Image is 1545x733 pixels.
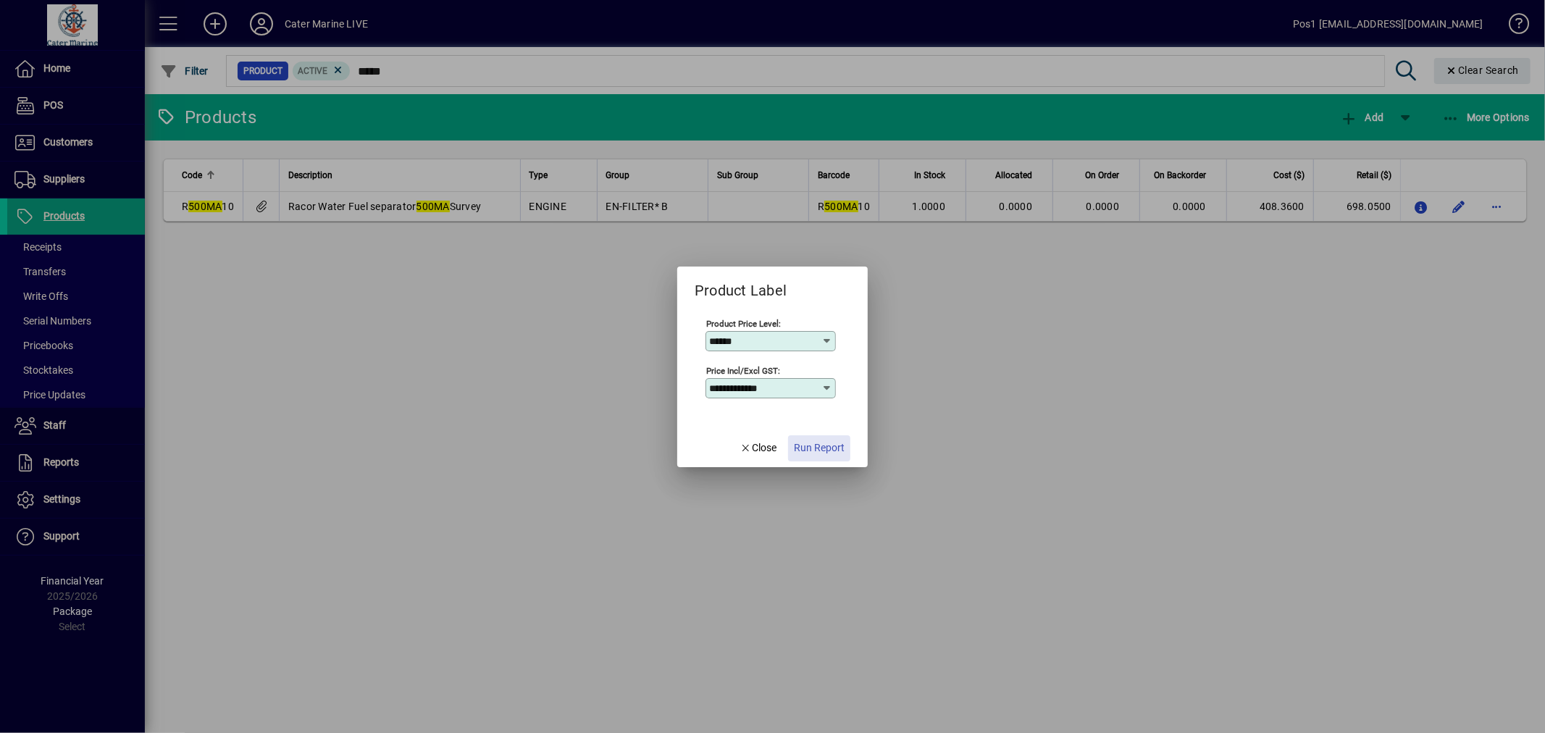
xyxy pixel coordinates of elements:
[794,440,845,456] span: Run Report
[740,440,777,456] span: Close
[706,365,780,375] mat-label: Price Incl/Excl GST:
[677,267,804,302] h2: Product Label
[706,318,781,328] mat-label: Product Price Level:
[734,435,783,461] button: Close
[788,435,850,461] button: Run Report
